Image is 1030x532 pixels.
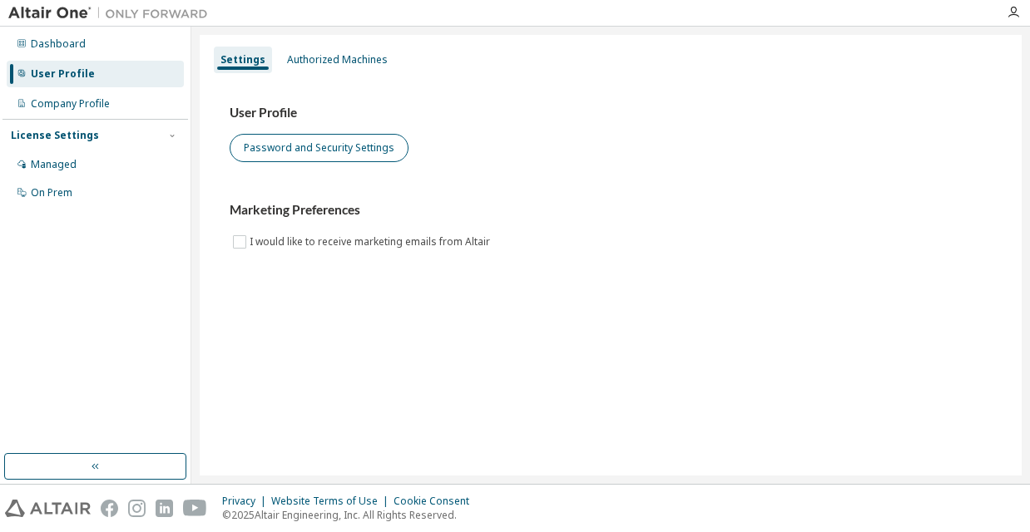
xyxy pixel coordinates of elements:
img: altair_logo.svg [5,500,91,517]
label: I would like to receive marketing emails from Altair [250,232,493,252]
h3: User Profile [230,105,992,121]
div: On Prem [31,186,72,199]
h3: Marketing Preferences [230,202,992,219]
div: Privacy [222,495,271,508]
div: Managed [31,158,77,171]
div: Cookie Consent [394,495,479,508]
div: Company Profile [31,97,110,111]
img: facebook.svg [101,500,118,517]
p: © 2025 Altair Engineering, Inc. All Rights Reserved. [222,508,479,522]
img: linkedin.svg [156,500,173,517]
div: User Profile [31,67,95,81]
img: instagram.svg [128,500,146,517]
img: Altair One [8,5,216,22]
div: Settings [220,53,265,66]
img: youtube.svg [183,500,207,517]
div: Dashboard [31,37,86,51]
div: Authorized Machines [287,53,388,66]
div: Website Terms of Use [271,495,394,508]
div: License Settings [11,129,99,142]
button: Password and Security Settings [230,134,409,162]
